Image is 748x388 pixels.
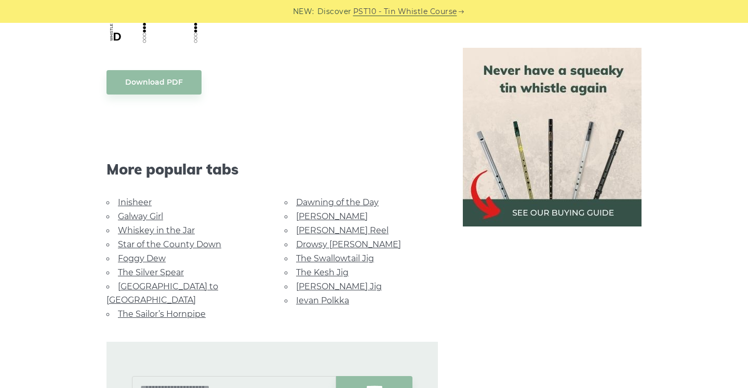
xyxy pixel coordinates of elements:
[296,211,368,221] a: [PERSON_NAME]
[106,282,218,305] a: [GEOGRAPHIC_DATA] to [GEOGRAPHIC_DATA]
[296,267,349,277] a: The Kesh Jig
[463,48,642,226] img: tin whistle buying guide
[296,225,389,235] a: [PERSON_NAME] Reel
[296,282,382,291] a: [PERSON_NAME] Jig
[296,197,379,207] a: Dawning of the Day
[118,309,206,319] a: The Sailor’s Hornpipe
[317,6,352,18] span: Discover
[118,225,195,235] a: Whiskey in the Jar
[118,239,221,249] a: Star of the County Down
[118,253,166,263] a: Foggy Dew
[118,211,163,221] a: Galway Girl
[293,6,314,18] span: NEW:
[118,197,152,207] a: Inisheer
[118,267,184,277] a: The Silver Spear
[296,296,349,305] a: Ievan Polkka
[353,6,457,18] a: PST10 - Tin Whistle Course
[106,70,202,95] a: Download PDF
[296,253,374,263] a: The Swallowtail Jig
[106,160,438,178] span: More popular tabs
[296,239,401,249] a: Drowsy [PERSON_NAME]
